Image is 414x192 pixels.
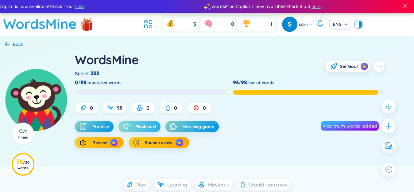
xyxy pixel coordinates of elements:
[174,104,177,111] span: 0
[340,63,358,69] span: Set Goal
[92,139,107,146] span: Review
[75,70,100,77] div: Score :
[3,13,77,35] a: WordsMine
[16,159,30,170] h3: 98
[362,64,366,69] img: crown icon
[145,139,172,146] span: Speed review
[75,3,84,10] span: here
[146,104,149,111] span: 0
[203,104,206,111] span: 0
[311,3,320,10] span: here
[137,181,147,188] span: New
[129,137,189,148] button: Speed reviewcrown icon
[248,79,274,86] span: learnt words
[165,121,219,132] button: Matching game
[92,123,109,130] span: Practice
[17,160,29,170] span: / 20 words
[91,70,99,77] span: 382
[282,17,297,32] img: avatar
[177,140,181,145] img: crown icon
[13,41,23,48] div: Back
[249,181,287,188] span: Should learn now
[299,21,308,28] span: sam
[75,51,139,68] div: WordsMine
[75,121,114,132] button: Practice
[193,21,196,28] span: 5
[75,79,86,86] div: 0/98
[135,123,156,130] span: Flashcard
[18,129,28,139] span: / 7 times
[5,42,23,48] a: Back
[117,104,122,111] span: 98
[112,140,116,145] img: crown icon
[90,104,93,111] span: 0
[16,128,30,139] h3: 0
[81,15,93,33] img: flashSalesIcon.a7f4f837.png
[326,61,370,72] button: Set Goalcrown icon
[385,122,393,130] span: plus
[282,17,299,32] a: avatar
[271,21,272,28] span: 1
[231,21,234,28] span: 0
[118,121,161,132] button: Flashcard
[333,21,348,27] span: ENG
[87,79,121,86] span: mastered words
[75,137,124,148] button: Reviewcrown icon
[233,79,247,86] div: 94/98
[167,181,187,188] span: Learning
[208,181,230,188] span: Mastered
[182,123,214,130] span: Matching game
